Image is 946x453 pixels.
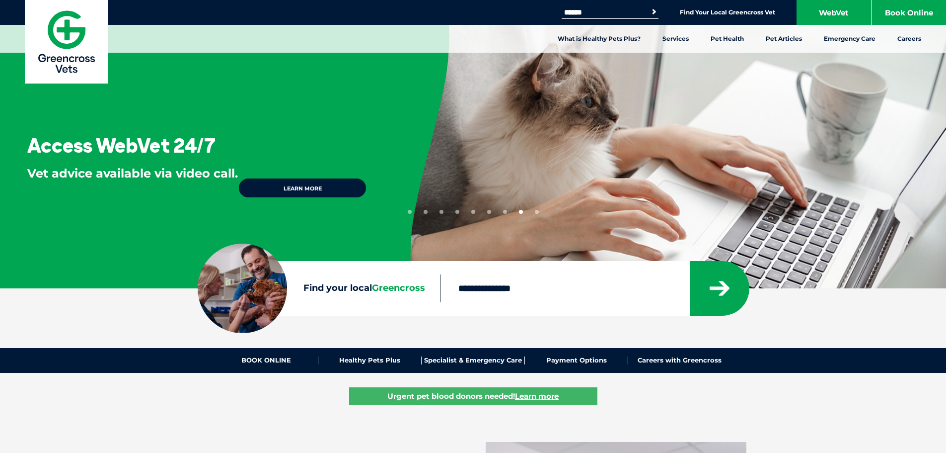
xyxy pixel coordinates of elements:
[813,25,886,53] a: Emergency Care
[318,357,422,364] a: Healthy Pets Plus
[471,210,475,214] button: 5 of 9
[525,357,628,364] a: Payment Options
[628,357,731,364] a: Careers with Greencross
[372,282,425,293] span: Greencross
[439,210,443,214] button: 3 of 9
[455,210,459,214] button: 4 of 9
[424,210,428,214] button: 2 of 9
[547,25,652,53] a: What is Healthy Pets Plus?
[649,7,659,17] button: Search
[700,25,755,53] a: Pet Health
[487,210,491,214] button: 6 of 9
[408,210,412,214] button: 1 of 9
[652,25,700,53] a: Services
[238,178,367,198] a: Learn more
[215,357,318,364] a: BOOK ONLINE
[886,25,932,53] a: Careers
[198,281,440,296] label: Find your local
[515,391,559,401] u: Learn more
[503,210,507,214] button: 7 of 9
[27,135,216,155] h3: Access WebVet 24/7
[755,25,813,53] a: Pet Articles
[349,387,597,405] a: Urgent pet blood donors needed!Learn more
[535,210,539,214] button: 9 of 9
[422,357,525,364] a: Specialist & Emergency Care
[519,210,523,214] button: 8 of 9
[27,165,238,198] p: Vet advice available via video call.
[680,8,775,16] a: Find Your Local Greencross Vet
